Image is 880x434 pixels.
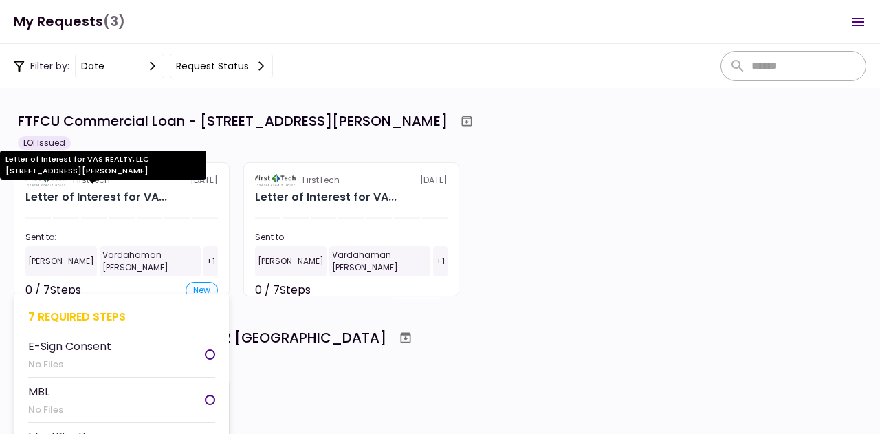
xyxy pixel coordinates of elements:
div: 7 required steps [28,308,215,325]
div: Filter by: [14,54,273,78]
div: FirstTech [302,174,340,186]
div: Vardahaman [PERSON_NAME] [329,246,430,276]
div: [PERSON_NAME] [255,246,327,276]
div: Not started [386,282,448,299]
div: Letter of Interest for VAS REALTY, LLC 6227 Thompson Road [25,189,167,206]
div: 0 / 7 Steps [255,282,311,299]
div: No Files [28,358,111,371]
button: Archive workflow [454,109,479,133]
div: +1 [433,246,448,276]
div: +1 [203,246,218,276]
button: Request status [170,54,273,78]
div: 0 / 7 Steps [25,282,81,299]
div: FTFCU Commercial Loan - [STREET_ADDRESS][PERSON_NAME] [18,111,448,131]
button: Archive workflow [393,325,418,350]
img: Partner logo [255,174,297,186]
span: (3) [103,8,125,36]
div: date [81,58,104,74]
div: Vardahaman [PERSON_NAME] [100,246,201,276]
div: [DATE] [255,174,448,186]
div: No Files [28,403,63,417]
div: LOI Issued [18,136,71,150]
div: MBL [28,383,63,400]
button: date [75,54,164,78]
div: E-Sign Consent [28,338,111,355]
div: Letter of Interest for VAS REALTY, LLC 6227 Thompson Road [255,189,397,206]
div: Sent to: [25,231,218,243]
h1: My Requests [14,8,125,36]
button: Open menu [841,6,874,39]
div: [PERSON_NAME] [25,246,97,276]
div: Sent to: [255,231,448,243]
div: new [186,282,218,299]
